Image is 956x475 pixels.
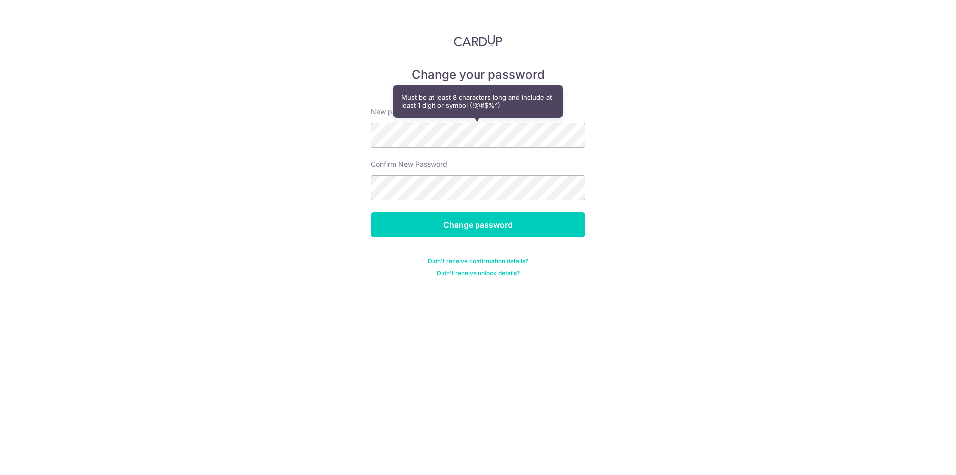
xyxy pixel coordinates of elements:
h5: Change your password [371,67,585,83]
label: New password [371,107,420,117]
a: Didn't receive unlock details? [437,269,520,277]
input: Change password [371,212,585,237]
div: Must be at least 8 characters long and include at least 1 digit or symbol (!@#$%^) [393,85,563,117]
img: CardUp Logo [454,35,502,47]
label: Confirm New Password [371,159,447,169]
a: Didn't receive confirmation details? [428,257,528,265]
